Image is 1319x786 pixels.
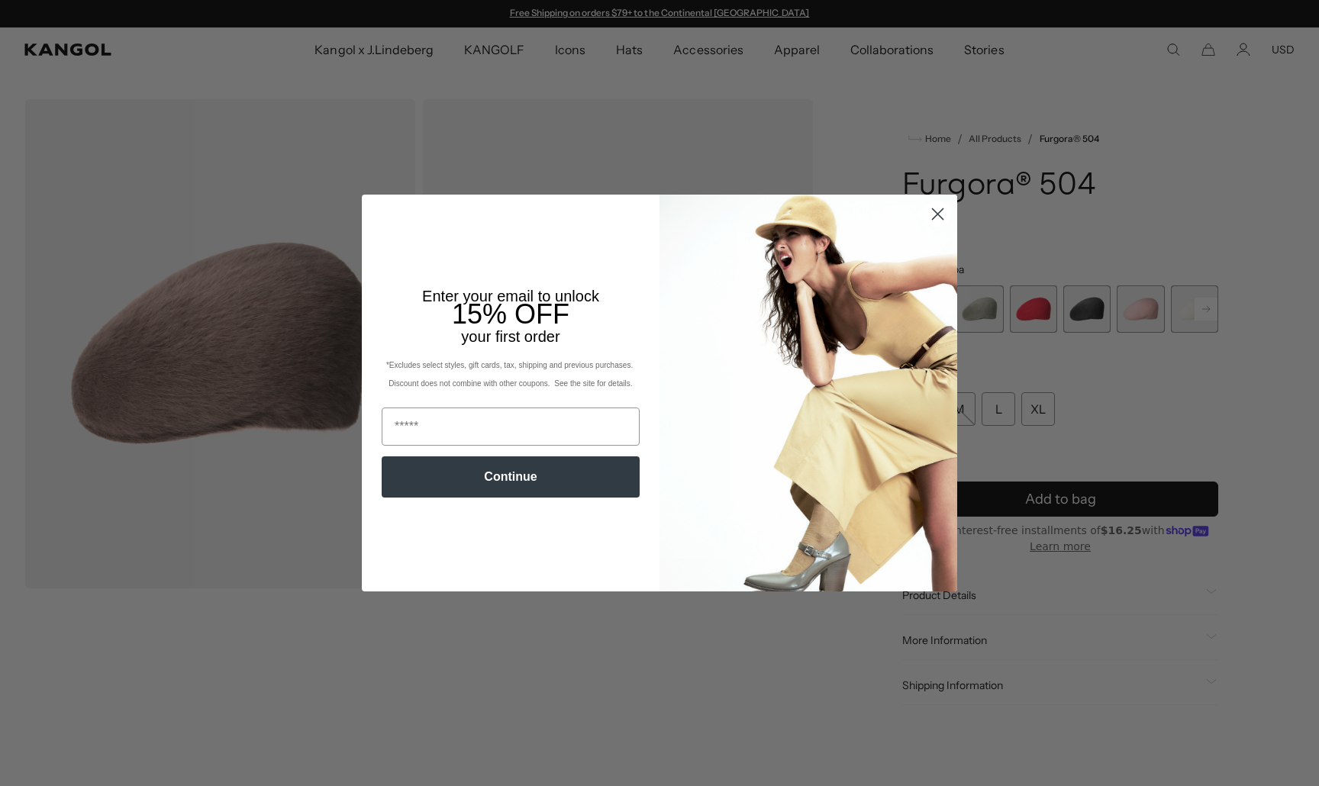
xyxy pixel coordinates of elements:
[659,195,957,591] img: 93be19ad-e773-4382-80b9-c9d740c9197f.jpeg
[386,361,635,388] span: *Excludes select styles, gift cards, tax, shipping and previous purchases. Discount does not comb...
[461,328,560,345] span: your first order
[452,298,569,330] span: 15% OFF
[924,201,951,227] button: Close dialog
[382,407,640,446] input: Email
[422,288,599,304] span: Enter your email to unlock
[382,456,640,498] button: Continue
